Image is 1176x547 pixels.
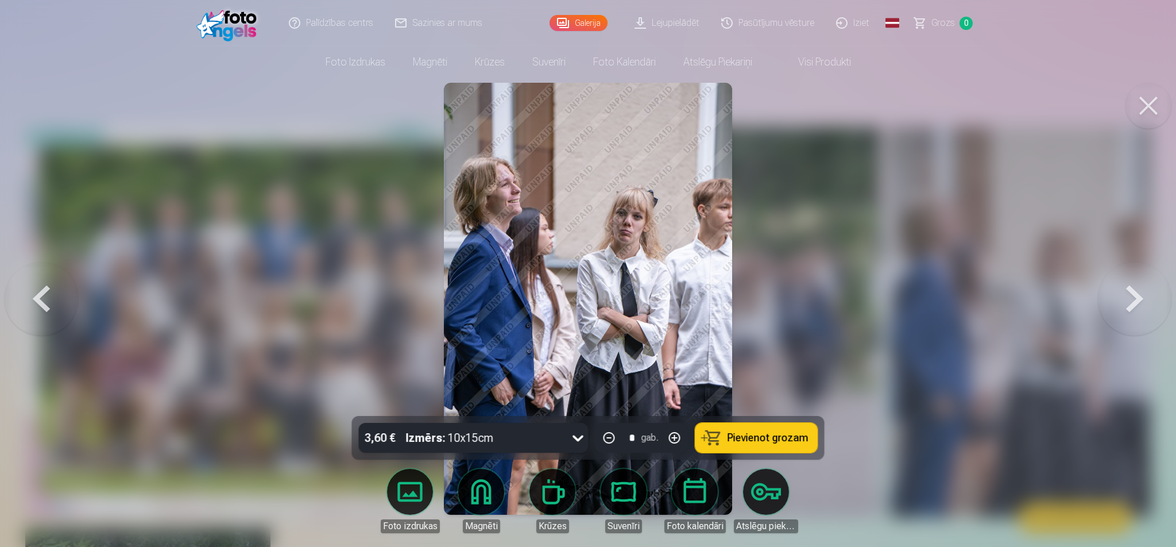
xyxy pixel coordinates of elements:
[381,519,440,533] div: Foto izdrukas
[931,16,955,30] span: Grozs
[359,423,401,453] div: 3,60 €
[670,46,766,78] a: Atslēgu piekariņi
[399,46,461,78] a: Magnēti
[641,431,659,445] div: gab.
[591,469,656,533] a: Suvenīri
[520,469,585,533] a: Krūzes
[663,469,727,533] a: Foto kalendāri
[664,519,726,533] div: Foto kalendāri
[312,46,399,78] a: Foto izdrukas
[695,423,818,453] button: Pievienot grozam
[463,519,500,533] div: Magnēti
[960,17,973,30] span: 0
[536,519,569,533] div: Krūzes
[734,469,798,533] a: Atslēgu piekariņi
[734,519,798,533] div: Atslēgu piekariņi
[550,15,608,31] a: Galerija
[406,430,446,446] strong: Izmērs :
[449,469,513,533] a: Magnēti
[406,423,494,453] div: 10x15cm
[196,5,262,41] img: /fa3
[728,433,808,443] span: Pievienot grozam
[579,46,670,78] a: Foto kalendāri
[461,46,519,78] a: Krūzes
[766,46,865,78] a: Visi produkti
[519,46,579,78] a: Suvenīri
[605,519,642,533] div: Suvenīri
[378,469,442,533] a: Foto izdrukas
